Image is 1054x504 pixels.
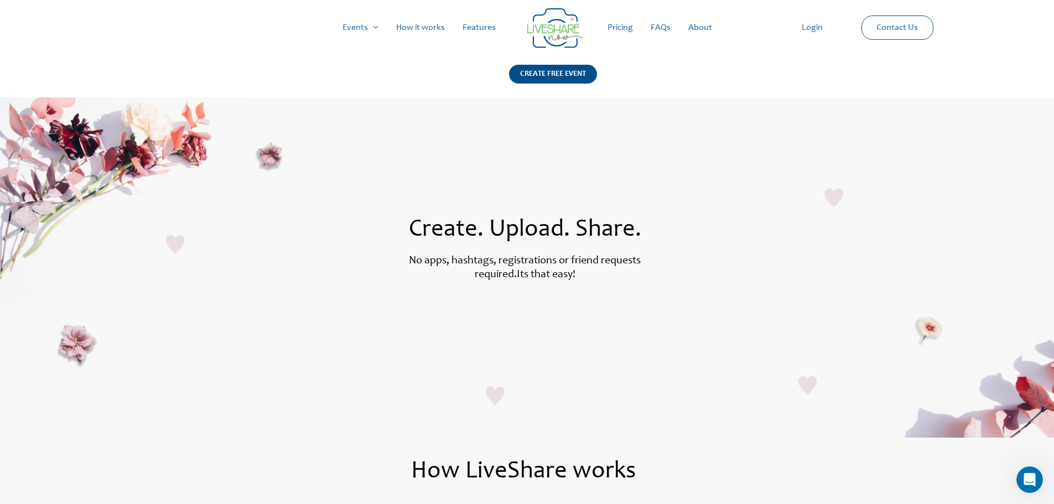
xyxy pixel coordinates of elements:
span: Create. Upload. Share. [409,218,641,242]
nav: Site Navigation [19,10,1035,45]
a: FAQs [642,10,679,45]
div: CREATE FREE EVENT [509,65,597,84]
a: About [679,10,721,45]
iframe: Intercom live chat [1016,466,1043,493]
a: Contact Us [868,16,927,39]
label: No apps, hashtags, registrations or friend requests required. [409,256,641,280]
a: Login [793,10,832,45]
a: Pricing [599,10,642,45]
label: Its that easy! [517,269,575,280]
a: Events [334,10,387,45]
img: LiveShare logo - Capture & Share Event Memories [527,8,583,48]
a: Features [454,10,505,45]
a: How it works [387,10,454,45]
a: CREATE FREE EVENT [509,65,597,97]
h1: How LiveShare works [111,460,936,484]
